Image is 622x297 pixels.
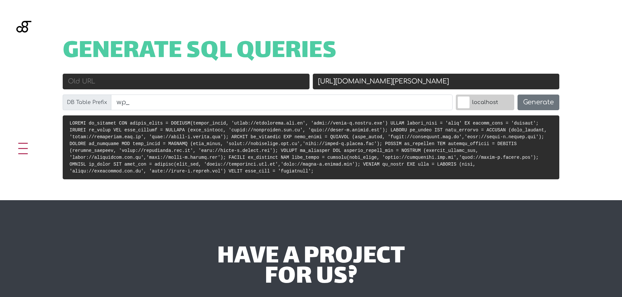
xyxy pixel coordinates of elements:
[456,95,514,110] label: localhost
[518,95,559,110] button: Generate
[63,42,337,62] span: Generate SQL Queries
[63,74,310,89] input: Old URL
[63,95,111,110] label: DB Table Prefix
[16,21,31,70] img: Blackgate
[70,121,547,174] code: LOREMI do_sitamet CON adipis_elits = DOEIUSM(tempor_incid, 'utlab://etdolorema.ali.en', 'admi://v...
[118,247,504,288] div: have a project for us?
[313,74,560,89] input: New URL
[111,95,453,110] input: wp_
